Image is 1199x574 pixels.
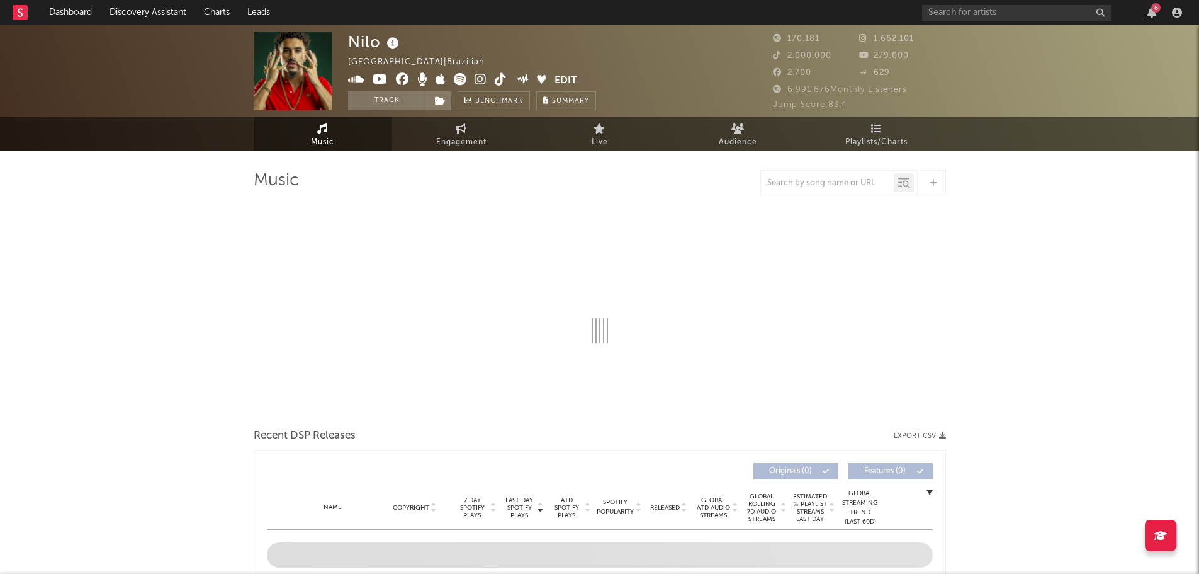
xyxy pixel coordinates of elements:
div: Name [292,503,374,512]
span: Recent DSP Releases [254,428,356,444]
a: Playlists/Charts [808,117,946,151]
span: 7 Day Spotify Plays [456,497,489,519]
span: 629 [859,69,890,77]
div: 6 [1151,3,1161,13]
span: Originals ( 0 ) [762,468,819,475]
a: Music [254,117,392,151]
span: ATD Spotify Plays [550,497,583,519]
span: Music [311,135,334,150]
span: Live [592,135,608,150]
button: Summary [536,91,596,110]
span: 279.000 [859,52,909,60]
span: 1.662.101 [859,35,914,43]
span: Copyright [393,504,429,512]
input: Search for artists [922,5,1111,21]
a: Live [531,117,669,151]
span: 2.700 [773,69,811,77]
span: Spotify Popularity [597,498,634,517]
span: 2.000.000 [773,52,831,60]
div: Global Streaming Trend (Last 60D) [842,489,879,527]
a: Benchmark [458,91,530,110]
span: Global ATD Audio Streams [696,497,731,519]
div: [GEOGRAPHIC_DATA] | Brazilian [348,55,499,70]
button: 6 [1147,8,1156,18]
a: Engagement [392,117,531,151]
span: Estimated % Playlist Streams Last Day [793,493,828,523]
span: Audience [719,135,757,150]
a: Audience [669,117,808,151]
span: Benchmark [475,94,523,109]
span: Released [650,504,680,512]
span: Playlists/Charts [845,135,908,150]
span: Engagement [436,135,487,150]
span: Summary [552,98,589,105]
button: Export CSV [894,432,946,440]
button: Edit [554,73,577,89]
span: Features ( 0 ) [856,468,914,475]
span: 170.181 [773,35,819,43]
span: Jump Score: 83.4 [773,101,847,109]
button: Features(0) [848,463,933,479]
span: 6.991.876 Monthly Listeners [773,86,907,94]
input: Search by song name or URL [761,178,894,188]
div: Nilo [348,32,402,52]
button: Track [348,91,427,110]
span: Last Day Spotify Plays [503,497,536,519]
span: Global Rolling 7D Audio Streams [745,493,779,523]
button: Originals(0) [753,463,838,479]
